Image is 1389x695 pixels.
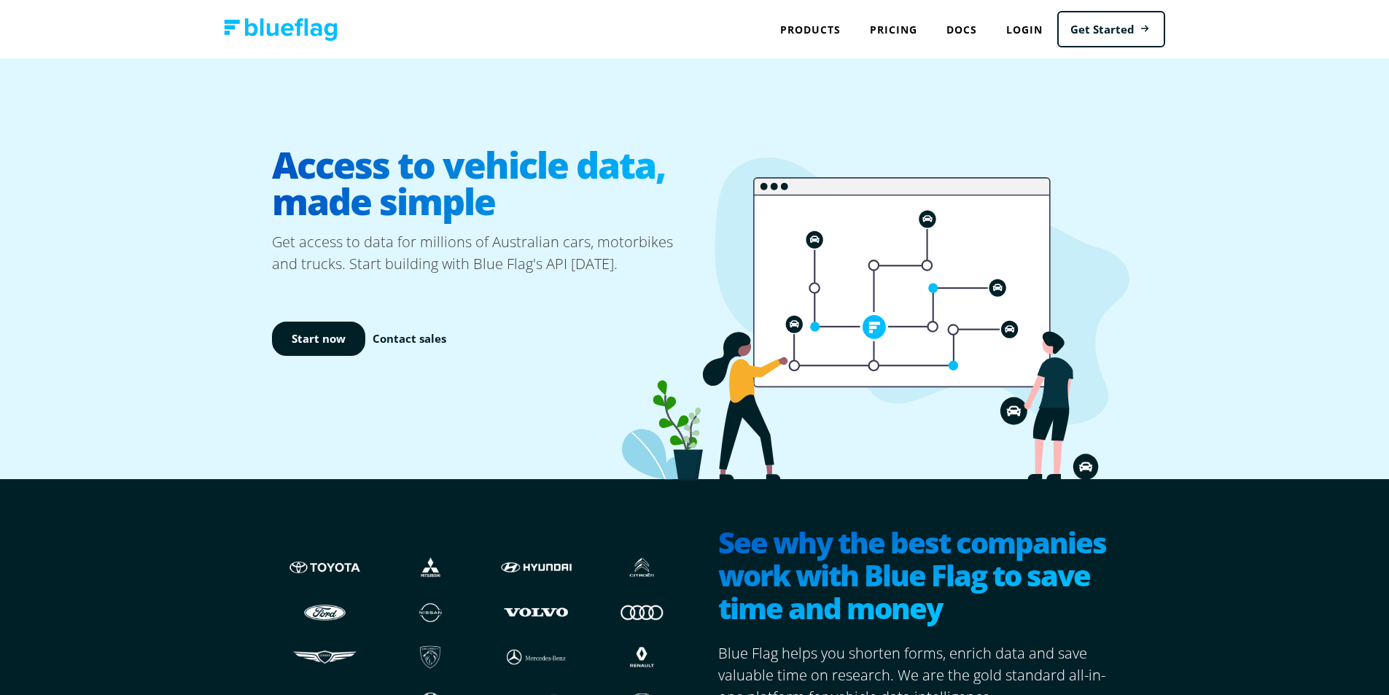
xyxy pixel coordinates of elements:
[498,643,575,671] img: Mercedes logo
[287,598,363,626] img: Ford logo
[604,554,680,581] img: Citroen logo
[604,643,680,671] img: Renault logo
[224,18,338,41] img: Blue Flag logo
[287,554,363,581] img: Toyota logo
[498,554,575,581] img: Hyundai logo
[604,598,680,626] img: Audi logo
[932,15,992,44] a: Docs
[1057,11,1165,48] a: Get Started
[272,231,695,275] p: Get access to data for millions of Australian cars, motorbikes and trucks. Start building with Bl...
[855,15,932,44] a: Pricing
[373,330,446,347] a: Contact sales
[498,598,575,626] img: Volvo logo
[392,643,469,671] img: Peugeot logo
[287,643,363,671] img: Genesis logo
[992,15,1057,44] a: Login to Blue Flag application
[392,554,469,581] img: Mistubishi logo
[272,322,365,356] a: Start now
[392,598,469,626] img: Nissan logo
[272,135,695,231] h1: Access to vehicle data, made simple
[766,15,855,44] div: Products
[718,526,1118,628] h2: See why the best companies work with Blue Flag to save time and money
